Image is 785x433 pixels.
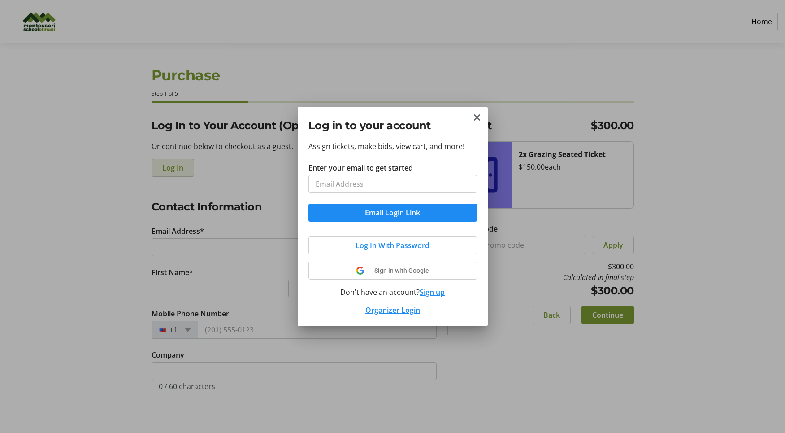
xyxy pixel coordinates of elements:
[374,267,429,274] span: Sign in with Google
[365,207,420,218] span: Email Login Link
[308,175,477,193] input: Email Address
[420,287,445,297] button: Sign up
[308,287,477,297] div: Don't have an account?
[472,112,482,123] button: Close
[308,262,477,280] button: Sign in with Google
[356,240,429,251] span: Log In With Password
[308,118,477,134] h2: Log in to your account
[308,236,477,254] button: Log In With Password
[308,141,477,152] p: Assign tickets, make bids, view cart, and more!
[308,162,413,173] label: Enter your email to get started
[365,305,420,315] a: Organizer Login
[308,204,477,222] button: Email Login Link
